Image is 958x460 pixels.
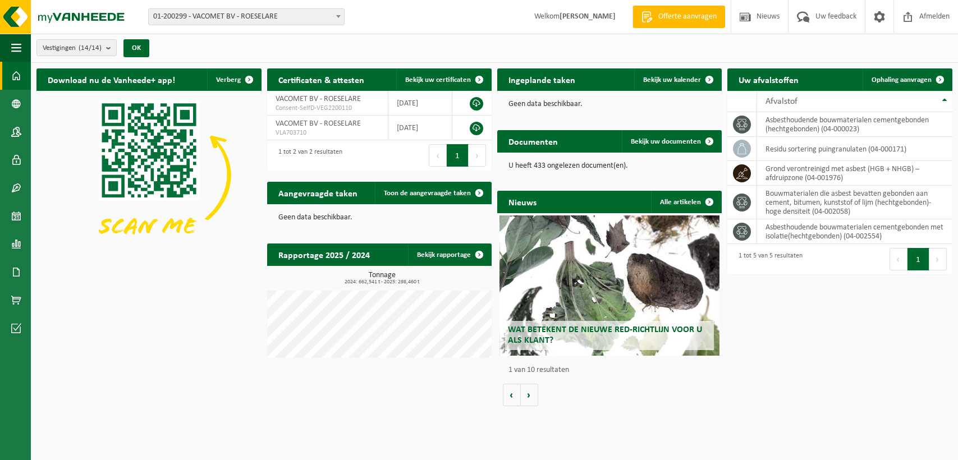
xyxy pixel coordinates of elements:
[36,91,262,259] img: Download de VHEPlus App
[508,100,711,108] p: Geen data beschikbaar.
[508,325,702,345] span: Wat betekent de nieuwe RED-richtlijn voor u als klant?
[631,138,701,145] span: Bekijk uw documenten
[469,144,486,167] button: Next
[149,9,344,25] span: 01-200299 - VACOMET BV - ROESELARE
[508,162,711,170] p: U heeft 433 ongelezen document(en).
[560,12,616,21] strong: [PERSON_NAME]
[207,68,260,91] button: Verberg
[384,190,471,197] span: Toon de aangevraagde taken
[273,143,342,168] div: 1 tot 2 van 2 resultaten
[503,384,521,406] button: Vorige
[388,91,452,116] td: [DATE]
[634,68,721,91] a: Bekijk uw kalender
[123,39,149,57] button: OK
[408,243,491,266] a: Bekijk rapportage
[757,219,952,244] td: asbesthoudende bouwmaterialen cementgebonden met isolatie(hechtgebonden) (04-002554)
[273,279,492,285] span: 2024: 662,541 t - 2025: 298,460 t
[429,144,447,167] button: Previous
[396,68,491,91] a: Bekijk uw certificaten
[79,44,102,52] count: (14/14)
[276,119,361,128] span: VACOMET BV - ROESELARE
[405,76,471,84] span: Bekijk uw certificaten
[651,191,721,213] a: Alle artikelen
[497,191,548,213] h2: Nieuws
[447,144,469,167] button: 1
[36,68,186,90] h2: Download nu de Vanheede+ app!
[276,104,380,113] span: Consent-SelfD-VEG2200110
[508,366,717,374] p: 1 van 10 resultaten
[632,6,725,28] a: Offerte aanvragen
[863,68,951,91] a: Ophaling aanvragen
[656,11,719,22] span: Offerte aanvragen
[907,248,929,270] button: 1
[521,384,538,406] button: Volgende
[43,40,102,57] span: Vestigingen
[278,214,481,222] p: Geen data beschikbaar.
[216,76,241,84] span: Verberg
[757,186,952,219] td: bouwmaterialen die asbest bevatten gebonden aan cement, bitumen, kunststof of lijm (hechtgebonden...
[499,215,719,356] a: Wat betekent de nieuwe RED-richtlijn voor u als klant?
[276,95,361,103] span: VACOMET BV - ROESELARE
[757,137,952,161] td: residu sortering puingranulaten (04-000171)
[622,130,721,153] a: Bekijk uw documenten
[757,161,952,186] td: grond verontreinigd met asbest (HGB + NHGB) – afdruipzone (04-001976)
[388,116,452,140] td: [DATE]
[929,248,947,270] button: Next
[497,68,586,90] h2: Ingeplande taken
[733,247,803,272] div: 1 tot 5 van 5 resultaten
[766,97,797,106] span: Afvalstof
[375,182,491,204] a: Toon de aangevraagde taken
[36,39,117,56] button: Vestigingen(14/14)
[273,272,492,285] h3: Tonnage
[267,182,369,204] h2: Aangevraagde taken
[267,68,375,90] h2: Certificaten & attesten
[497,130,569,152] h2: Documenten
[267,243,381,265] h2: Rapportage 2025 / 2024
[872,76,932,84] span: Ophaling aanvragen
[727,68,810,90] h2: Uw afvalstoffen
[276,128,380,137] span: VLA703710
[890,248,907,270] button: Previous
[757,112,952,137] td: asbesthoudende bouwmaterialen cementgebonden (hechtgebonden) (04-000023)
[643,76,701,84] span: Bekijk uw kalender
[148,8,345,25] span: 01-200299 - VACOMET BV - ROESELARE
